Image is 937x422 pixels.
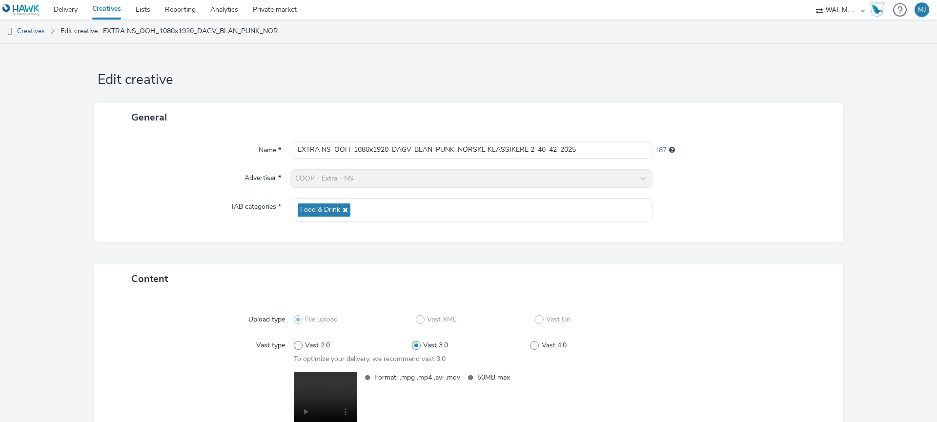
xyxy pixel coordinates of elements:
[870,2,888,18] a: Hawk Academy
[244,311,289,324] label: Upload type
[305,341,330,350] span: Vast 2.0
[542,341,567,350] span: Vast 4.0
[300,206,340,214] span: Food & Drink
[131,272,168,285] span: Content
[94,71,843,89] h1: Edit creative
[870,2,884,18] img: Hawk Academy
[2,4,40,16] img: undefined Logo
[5,27,15,37] img: dooh
[252,337,289,350] label: Vast type
[546,315,570,324] span: Vast Url
[241,169,285,183] label: Advertiser *
[290,141,652,159] input: Name
[423,341,448,350] span: Vast 3.0
[56,20,290,43] a: Edit creative : EXTRA NS_OOH_1080x1920_DAGV_BLAN_PUNK_NORSKE KLASSIKERE 2_40_42_2025
[918,2,926,17] div: MJ
[294,354,446,363] span: To optimize your delivery, we recommend vast 3.0
[255,141,285,155] label: Name *
[477,372,563,383] span: 50MB max
[655,145,667,155] span: 187
[131,111,167,124] span: General
[374,372,460,383] span: Format: .mpg .mp4 .avi .mov
[305,315,338,324] span: File upload
[427,315,457,324] span: Vast XML
[669,145,675,155] div: Maximum 255 characters
[228,198,285,212] label: IAB categories *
